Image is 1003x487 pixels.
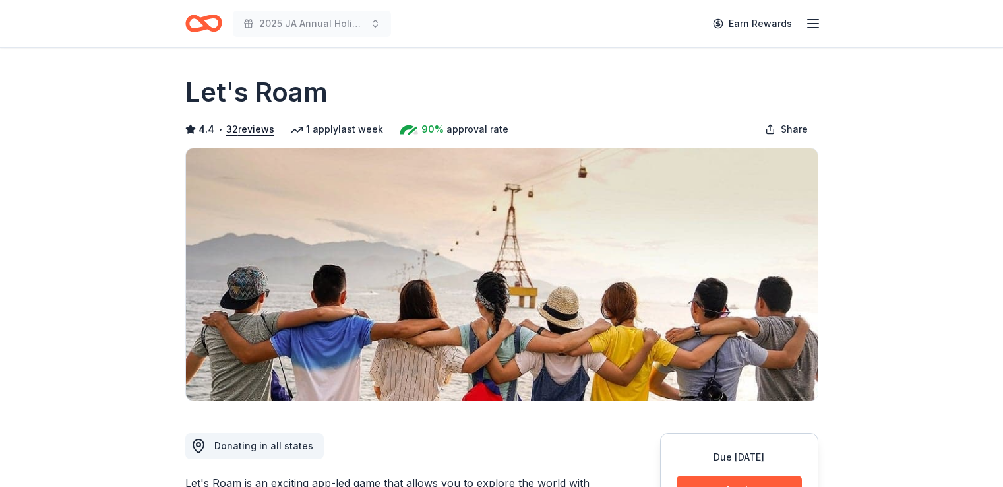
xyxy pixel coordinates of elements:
button: 2025 JA Annual Holiday Auction [233,11,391,37]
h1: Let's Roam [185,74,328,111]
span: Share [781,121,808,137]
div: 1 apply last week [290,121,383,137]
span: 4.4 [198,121,214,137]
a: Home [185,8,222,39]
img: Image for Let's Roam [186,148,818,401]
span: 2025 JA Annual Holiday Auction [259,16,365,32]
span: • [218,124,222,135]
span: Donating in all states [214,440,313,451]
a: Earn Rewards [705,12,800,36]
span: 90% [421,121,444,137]
button: 32reviews [226,121,274,137]
div: Due [DATE] [677,449,802,465]
button: Share [754,116,818,143]
span: approval rate [446,121,508,137]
